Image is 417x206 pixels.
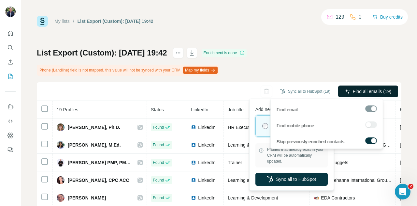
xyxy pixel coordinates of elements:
span: 19 Profiles [57,107,78,112]
span: Email [400,107,411,112]
span: [PERSON_NAME], M.Ed. [68,142,121,148]
img: Avatar [57,141,65,149]
iframe: Intercom live chat [395,184,410,199]
h1: List Export (Custom): [DATE] 19:42 [37,48,167,58]
img: Avatar [5,7,16,17]
span: [PERSON_NAME], CPC ACC [68,177,129,183]
button: actions [173,48,183,58]
img: Surfe Logo [37,16,48,27]
button: Map my fields [183,67,218,74]
span: LinkedIn [198,159,215,166]
span: Susquehanna International Group (SIG) [321,177,392,183]
button: Search [5,42,16,54]
div: Phone (Landline) field is not mapped, this value will not be synced with your CRM [37,65,219,76]
button: Use Surfe on LinkedIn [5,101,16,113]
img: LinkedIn logo [191,178,196,183]
img: Avatar [57,123,65,131]
span: [PERSON_NAME] PMP, PMI-RMP [68,159,131,166]
p: Add new profiles as [255,103,328,113]
span: LinkedIn [191,107,208,112]
span: 2 [408,184,413,189]
span: Status [151,107,164,112]
img: LinkedIn logo [191,160,196,165]
button: Quick start [5,27,16,39]
button: Buy credits [372,12,403,22]
button: Find all emails (19) [338,86,398,97]
button: Sync all to HubSpot [255,173,328,186]
span: Learning & Development Specialist [228,142,299,148]
span: Find email [277,106,298,113]
img: Avatar [57,176,65,184]
li: / [73,18,74,24]
span: [PERSON_NAME], Ph.D. [68,124,120,131]
span: Found [153,195,164,201]
span: Found [153,142,164,148]
span: Job title [228,107,243,112]
button: Sync all to HubSpot (19) [276,87,335,96]
span: CBT Nuggets [321,159,348,166]
button: Feedback [5,144,16,156]
img: company-logo [314,195,319,200]
span: Find all emails (19) [353,88,391,95]
button: Enrich CSV [5,56,16,68]
span: LinkedIn [198,195,215,201]
span: Learning and Development [228,178,282,183]
span: LinkedIn [198,177,215,183]
span: Found [153,177,164,183]
p: 0 [359,13,362,21]
img: LinkedIn logo [191,125,196,130]
span: LinkedIn [198,142,215,148]
span: Found [153,124,164,130]
img: LinkedIn logo [191,195,196,200]
div: List Export (Custom): [DATE] 19:42 [78,18,153,24]
span: Trainer [228,160,242,165]
span: Find mobile phone [277,122,314,129]
div: Enrichment is done [202,49,247,57]
img: Avatar [57,159,65,166]
button: My lists [5,71,16,82]
span: Found [153,160,164,166]
span: HR Executive / Head of Human Resources and Information Technology [228,125,371,130]
p: 129 [336,13,344,21]
span: LinkedIn [198,124,215,131]
a: My lists [54,19,70,24]
span: Skip previously enriched contacts [277,138,344,145]
img: LinkedIn logo [191,142,196,148]
img: Avatar [57,194,65,202]
span: Profiles that already exist in your CRM will be automatically updated. [267,147,324,164]
span: Learning & Development [228,195,278,200]
button: Use Surfe API [5,115,16,127]
span: [PERSON_NAME] [68,195,106,201]
span: EDA Contractors [321,195,355,201]
button: Dashboard [5,130,16,141]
